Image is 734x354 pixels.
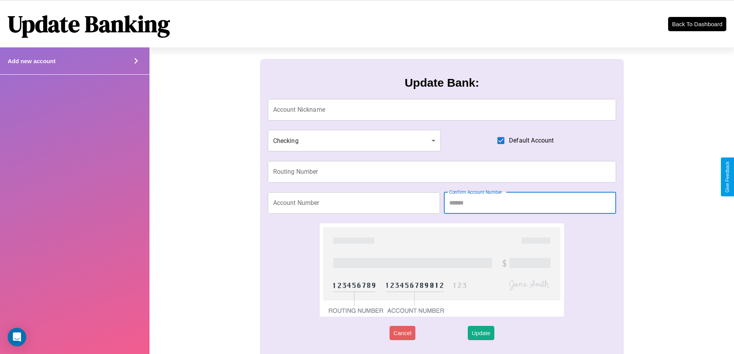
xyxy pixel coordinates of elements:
[449,189,502,195] label: Confirm Account Number
[268,130,441,151] div: Checking
[320,223,564,317] img: check
[468,326,494,340] button: Update
[405,76,479,89] h3: Update Bank:
[8,328,26,346] div: Open Intercom Messenger
[8,58,55,64] h4: Add new account
[8,8,170,40] h1: Update Banking
[390,326,415,340] button: Cancel
[509,136,554,145] span: Default Account
[668,17,726,31] button: Back To Dashboard
[725,161,730,193] div: Give Feedback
